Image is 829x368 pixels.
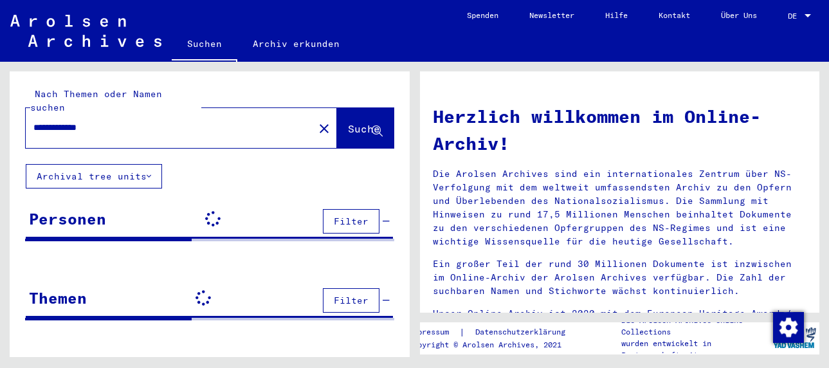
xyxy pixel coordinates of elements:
button: Clear [311,115,337,141]
a: Suchen [172,28,237,62]
mat-label: Nach Themen oder Namen suchen [30,88,162,113]
span: Filter [334,295,369,306]
div: Themen [29,286,87,309]
span: Filter [334,216,369,227]
p: Unser Online-Archiv ist 2020 mit dem European Heritage Award / Europa Nostra Award 2020 ausgezeic... [433,307,807,347]
span: DE [788,12,802,21]
mat-icon: close [316,121,332,136]
img: Zustimmung ändern [773,312,804,343]
p: Copyright © Arolsen Archives, 2021 [408,339,581,351]
img: yv_logo.png [770,322,819,354]
a: Archiv erkunden [237,28,355,59]
p: Die Arolsen Archives sind ein internationales Zentrum über NS-Verfolgung mit dem weltweit umfasse... [433,167,807,248]
p: Ein großer Teil der rund 30 Millionen Dokumente ist inzwischen im Online-Archiv der Arolsen Archi... [433,257,807,298]
div: Personen [29,207,106,230]
h1: Herzlich willkommen im Online-Archiv! [433,103,807,157]
button: Suche [337,108,394,148]
a: Datenschutzerklärung [465,326,581,339]
span: Suche [348,122,380,135]
img: Arolsen_neg.svg [10,15,161,47]
button: Archival tree units [26,164,162,189]
button: Filter [323,288,379,313]
button: Filter [323,209,379,234]
div: | [408,326,581,339]
p: Die Arolsen Archives Online-Collections [621,315,769,338]
p: wurden entwickelt in Partnerschaft mit [621,338,769,361]
a: Impressum [408,326,459,339]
